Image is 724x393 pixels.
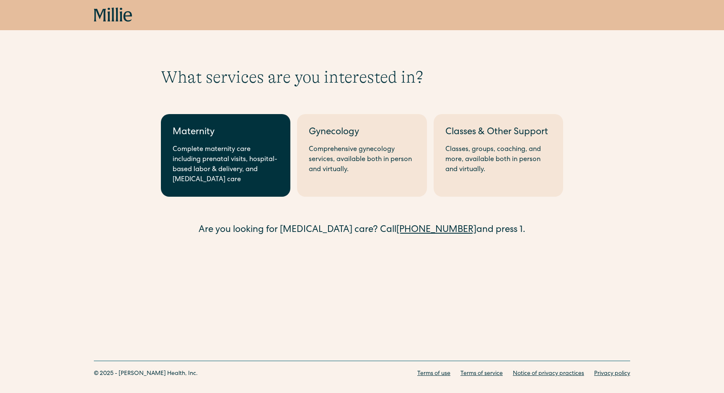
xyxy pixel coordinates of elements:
[173,145,279,185] div: Complete maternity care including prenatal visits, hospital-based labor & delivery, and [MEDICAL_...
[594,370,630,378] a: Privacy policy
[417,370,450,378] a: Terms of use
[161,67,563,87] h1: What services are you interested in?
[309,145,415,175] div: Comprehensive gynecology services, available both in person and virtually.
[445,145,551,175] div: Classes, groups, coaching, and more, available both in person and virtually.
[396,226,476,235] a: [PHONE_NUMBER]
[513,370,584,378] a: Notice of privacy practices
[309,126,415,140] div: Gynecology
[434,114,563,197] a: Classes & Other SupportClasses, groups, coaching, and more, available both in person and virtually.
[445,126,551,140] div: Classes & Other Support
[460,370,503,378] a: Terms of service
[161,114,290,197] a: MaternityComplete maternity care including prenatal visits, hospital-based labor & delivery, and ...
[297,114,427,197] a: GynecologyComprehensive gynecology services, available both in person and virtually.
[94,370,198,378] div: © 2025 - [PERSON_NAME] Health, Inc.
[173,126,279,140] div: Maternity
[161,224,563,237] div: Are you looking for [MEDICAL_DATA] care? Call and press 1.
